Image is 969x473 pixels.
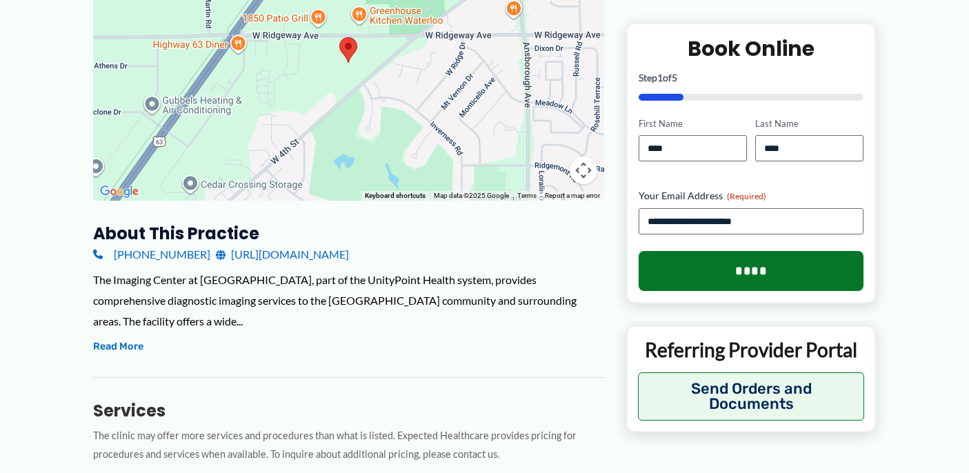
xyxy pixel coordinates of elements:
button: Read More [93,339,143,355]
a: Terms (opens in new tab) [517,192,537,199]
p: Step of [639,72,864,82]
p: Referring Provider Portal [638,337,865,362]
h3: About this practice [93,223,604,244]
a: Open this area in Google Maps (opens a new window) [97,183,142,201]
img: Google [97,183,142,201]
button: Send Orders and Documents [638,372,865,421]
button: Keyboard shortcuts [365,191,426,201]
span: 5 [672,71,677,83]
label: First Name [639,117,747,130]
span: Map data ©2025 Google [434,192,509,199]
h2: Book Online [639,34,864,61]
button: Map camera controls [570,157,597,184]
span: 1 [657,71,663,83]
h3: Services [93,400,604,421]
a: Report a map error [545,192,600,199]
label: Last Name [755,117,863,130]
div: The Imaging Center at [GEOGRAPHIC_DATA], part of the UnityPoint Health system, provides comprehen... [93,270,604,331]
p: The clinic may offer more services and procedures than what is listed. Expected Healthcare provid... [93,427,604,464]
span: (Required) [727,191,766,201]
a: [PHONE_NUMBER] [93,244,210,265]
label: Your Email Address [639,189,864,203]
a: [URL][DOMAIN_NAME] [216,244,349,265]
